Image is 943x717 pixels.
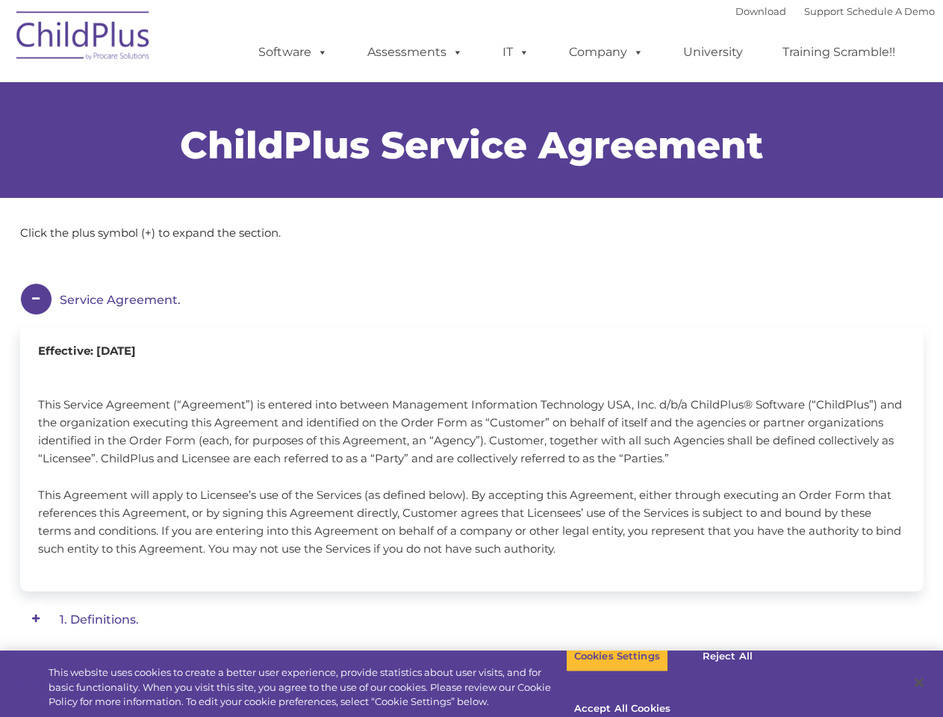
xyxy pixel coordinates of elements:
b: Effective: [DATE] [38,344,136,358]
a: Download [735,5,786,17]
img: ChildPlus by Procare Solutions [9,1,158,75]
p: Click the plus symbol (+) to expand the section. [20,224,924,242]
a: University [668,37,758,67]
a: Support [804,5,844,17]
p: This Service Agreement (“Agreement”) is entered into between Management Information Technology US... [38,396,906,468]
div: This website uses cookies to create a better user experience, provide statistics about user visit... [49,665,566,710]
span: ChildPlus Service Agreement [180,122,763,168]
a: Software [243,37,343,67]
button: Reject All [681,641,774,672]
font: | [735,5,935,17]
a: Training Scramble!! [768,37,910,67]
span: 1. Definitions. [60,612,139,627]
a: Company [554,37,659,67]
span: Service Agreement. [60,293,181,307]
p: This Agreement will apply to Licensee’s use of the Services (as defined below). By accepting this... [38,486,906,558]
a: Schedule A Demo [847,5,935,17]
button: Cookies Settings [566,641,668,672]
a: IT [488,37,544,67]
button: Close [903,666,936,699]
a: Assessments [352,37,478,67]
